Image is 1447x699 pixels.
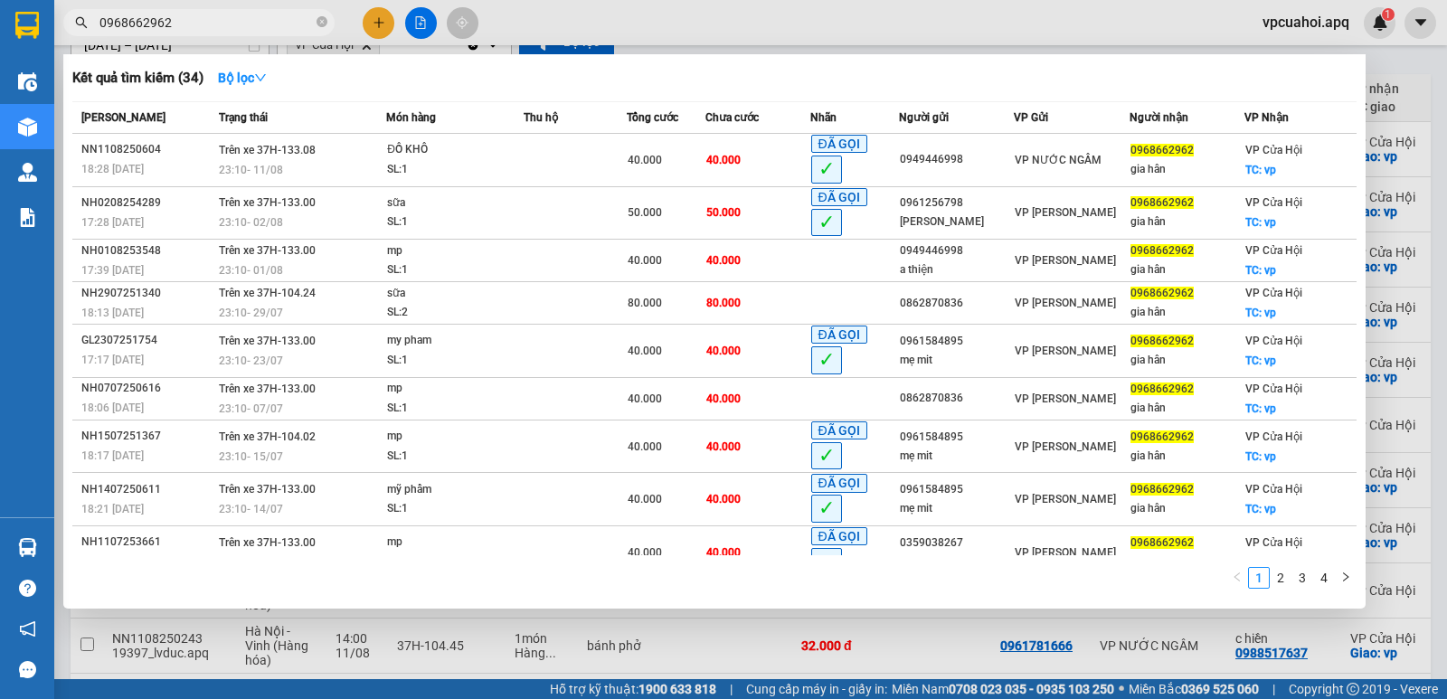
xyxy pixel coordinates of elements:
span: VP Cửa Hội [1245,483,1302,496]
div: my pham [387,331,523,351]
img: warehouse-icon [18,72,37,91]
span: 18:06 [DATE] [81,401,144,414]
div: gia hân [1130,213,1244,231]
div: GL2307251754 [81,331,213,350]
span: 18:13 [DATE] [81,307,144,319]
span: ĐÃ GỌI [811,188,867,206]
div: NH2907251340 [81,284,213,303]
div: ĐỒ KHÔ [387,140,523,160]
img: warehouse-icon [18,538,37,557]
span: 50.000 [628,206,662,219]
span: 0968662962 [1130,483,1194,496]
span: TC: vp [1245,216,1276,229]
span: ✓ [811,442,842,470]
span: Chưa cước [705,111,759,124]
span: VP [PERSON_NAME] [1015,493,1116,505]
span: search [75,16,88,29]
div: 0862870836 [900,389,1014,408]
div: [PERSON_NAME] [900,213,1014,231]
span: 23:10 - 02/08 [219,216,283,229]
div: a thiện [900,260,1014,279]
span: question-circle [19,580,36,597]
div: mỹ phẩm [387,480,523,500]
span: ✓ [811,156,842,184]
span: 0968662962 [1130,335,1194,347]
div: mp [387,533,523,553]
div: hằng [900,553,1014,571]
a: 3 [1292,568,1312,588]
h3: Kết quả tìm kiếm ( 34 ) [72,69,203,88]
button: Bộ lọcdown [203,63,281,92]
span: ✓ [811,346,842,374]
div: SL: 1 [387,260,523,280]
span: 40.000 [628,440,662,453]
li: 4 [1313,567,1335,589]
span: TC: vp [1245,503,1276,515]
span: close-circle [317,14,327,32]
span: Món hàng [386,111,436,124]
span: VP [PERSON_NAME] [1015,546,1116,559]
img: warehouse-icon [18,118,37,137]
span: TC: vp [1245,354,1276,367]
div: mẹ mit [900,499,1014,518]
span: TC: vp [1245,164,1276,176]
div: SL: 2 [387,303,523,323]
div: mp [387,427,523,447]
span: ĐÃ GỌI [811,135,867,153]
span: 40.000 [628,493,662,505]
span: ✓ [811,209,842,237]
span: Người nhận [1130,111,1188,124]
span: Thu hộ [524,111,558,124]
div: NH0707250616 [81,379,213,398]
img: logo-vxr [15,12,39,39]
span: Trên xe 37H-133.00 [219,244,316,257]
span: 40.000 [706,392,741,405]
div: gia hân [1130,447,1244,466]
span: 23:10 - 29/07 [219,307,283,319]
div: NH1107253661 [81,533,213,552]
div: 0949446998 [900,150,1014,169]
span: Trên xe 37H-133.00 [219,483,316,496]
span: VP NƯỚC NGẦM [1015,154,1102,166]
span: VP Cửa Hội [1245,383,1302,395]
div: sữa [387,284,523,304]
span: Nhãn [810,111,837,124]
span: VP Cửa Hội [1245,144,1302,156]
span: 0968662962 [1130,536,1194,549]
div: NH1507251367 [81,427,213,446]
div: gia hân [1130,260,1244,279]
span: TC: vp [1245,264,1276,277]
li: Previous Page [1226,567,1248,589]
div: SL: 1 [387,351,523,371]
img: warehouse-icon [18,163,37,182]
a: 1 [1249,568,1269,588]
div: 0359038267 [900,534,1014,553]
span: VP Cửa Hội [1245,430,1302,443]
span: 40.000 [706,154,741,166]
span: 40.000 [706,345,741,357]
div: sữa [387,194,523,213]
span: TC: vp [1245,402,1276,415]
li: 1 [1248,567,1270,589]
a: 4 [1314,568,1334,588]
span: VP [PERSON_NAME] [1015,297,1116,309]
span: 40.000 [628,154,662,166]
span: Trên xe 37H-133.00 [219,196,316,209]
span: 0968662962 [1130,430,1194,443]
div: SL: 1 [387,499,523,519]
div: SL: 1 [387,399,523,419]
span: 40.000 [628,345,662,357]
img: solution-icon [18,208,37,227]
span: ✓ [811,548,842,576]
span: TC: vp [1245,307,1276,319]
span: 80.000 [628,297,662,309]
span: Trên xe 37H-133.00 [219,335,316,347]
span: VP [PERSON_NAME] [1015,254,1116,267]
span: Trên xe 37H-133.00 [219,383,316,395]
span: ĐÃ GỌI [811,421,867,439]
span: Tổng cước [627,111,678,124]
span: 17:20 [DATE] [81,555,144,568]
span: 0968662962 [1130,144,1194,156]
span: 0968662962 [1130,196,1194,209]
span: 80.000 [706,297,741,309]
